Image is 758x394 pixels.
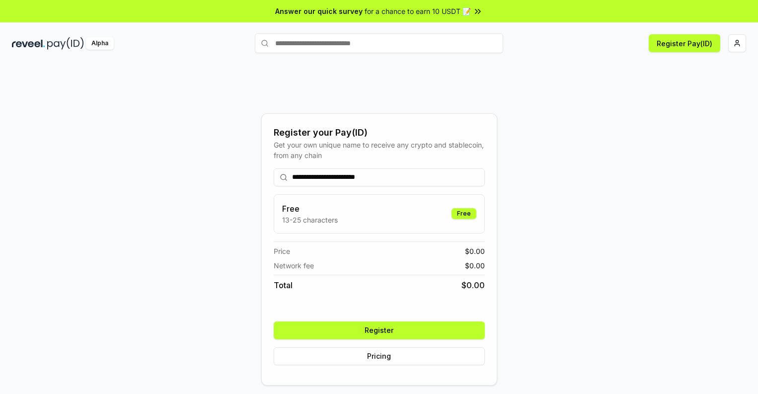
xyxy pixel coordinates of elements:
[274,140,485,160] div: Get your own unique name to receive any crypto and stablecoin, from any chain
[274,347,485,365] button: Pricing
[465,246,485,256] span: $ 0.00
[282,203,338,215] h3: Free
[274,246,290,256] span: Price
[274,260,314,271] span: Network fee
[12,37,45,50] img: reveel_dark
[275,6,363,16] span: Answer our quick survey
[47,37,84,50] img: pay_id
[86,37,114,50] div: Alpha
[365,6,471,16] span: for a chance to earn 10 USDT 📝
[274,321,485,339] button: Register
[274,279,293,291] span: Total
[282,215,338,225] p: 13-25 characters
[649,34,720,52] button: Register Pay(ID)
[452,208,476,219] div: Free
[461,279,485,291] span: $ 0.00
[465,260,485,271] span: $ 0.00
[274,126,485,140] div: Register your Pay(ID)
